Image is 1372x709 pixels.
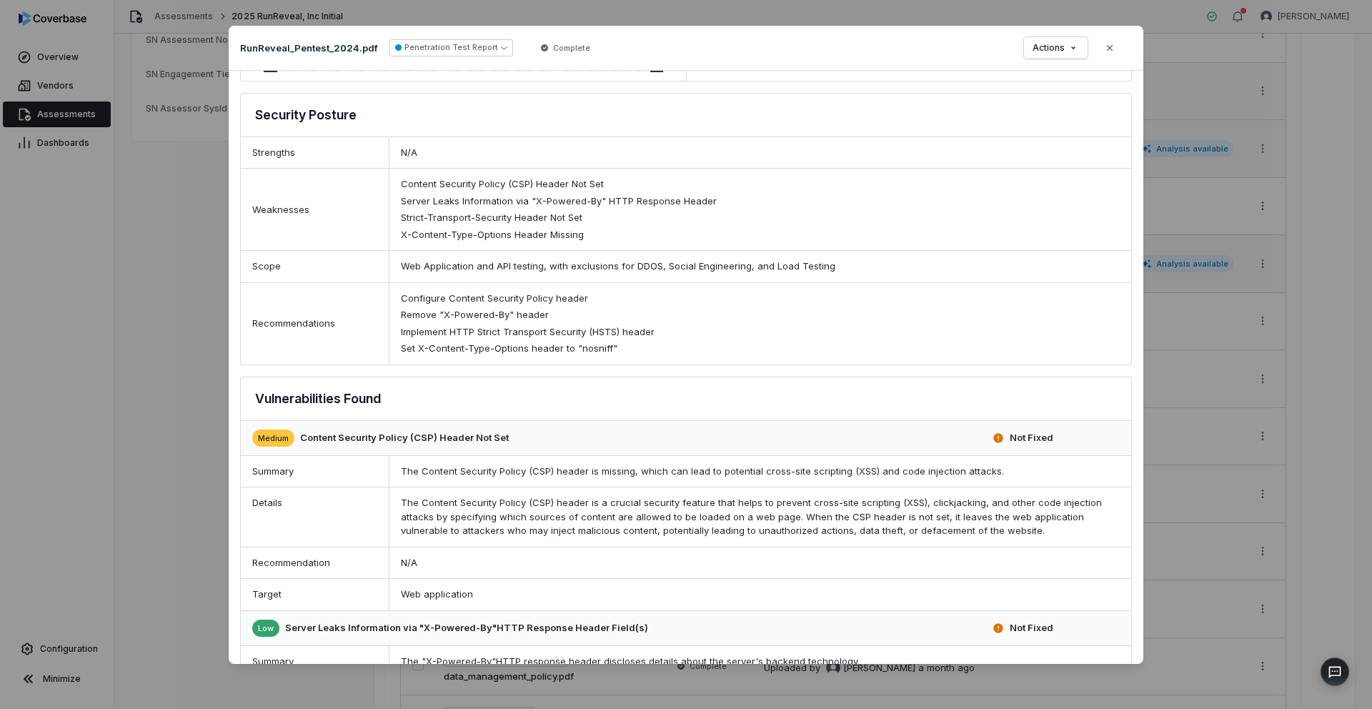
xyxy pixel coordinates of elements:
[389,487,1131,547] div: The Content Security Policy (CSP) header is a crucial security feature that helps to prevent cros...
[1033,42,1065,54] span: Actions
[401,342,1120,356] div: Set X-Content-Type-Options header to "nosniff"
[1010,431,1053,445] p: Not Fixed
[240,41,378,54] p: RunReveal_Pentest_2024.pdf
[389,547,1131,579] div: N/A
[252,430,294,447] span: medium
[241,646,389,678] div: Summary
[401,228,1120,242] div: X-Content-Type-Options Header Missing
[401,177,1120,192] div: Content Security Policy (CSP) Header Not Set
[389,646,1131,678] div: The "X-Powered-By"HTTP response header discloses details about the server's backend technology.
[389,456,1131,487] div: The Content Security Policy (CSP) header is missing, which can lead to potential cross-site scrip...
[241,169,389,250] div: Weaknesses
[252,620,279,637] span: low
[241,137,389,169] div: Strengths
[389,39,513,56] button: Penetration Test Report
[401,308,1120,322] div: Remove "X-Powered-By" header
[389,251,1131,282] div: Web Application and API testing, with exclusions for DDOS, Social Engineering, and Load Testing
[241,579,389,610] div: Target
[300,430,509,447] div: Content Security Policy (CSP) Header Not Set
[401,211,1120,225] div: Strict-Transport-Security Header Not Set
[241,487,389,547] div: Details
[401,325,1120,339] div: Implement HTTP Strict Transport Security (HSTS) header
[401,194,1120,209] div: Server Leaks Information via "X-Powered-By" HTTP Response Header
[241,547,389,579] div: Recommendation
[255,105,357,125] h3: Security Posture
[1024,37,1088,59] button: Actions
[241,456,389,487] div: Summary
[389,137,1131,169] div: N/A
[1010,621,1053,635] p: Not Fixed
[241,251,389,282] div: Scope
[241,283,389,365] div: Recommendations
[401,292,1120,306] div: Configure Content Security Policy header
[553,42,590,54] span: Complete
[389,579,1131,610] div: Web application
[255,389,381,409] h3: Vulnerabilities Found
[285,620,648,637] div: Server Leaks Information via "X-Powered-By"HTTP Response Header Field(s)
